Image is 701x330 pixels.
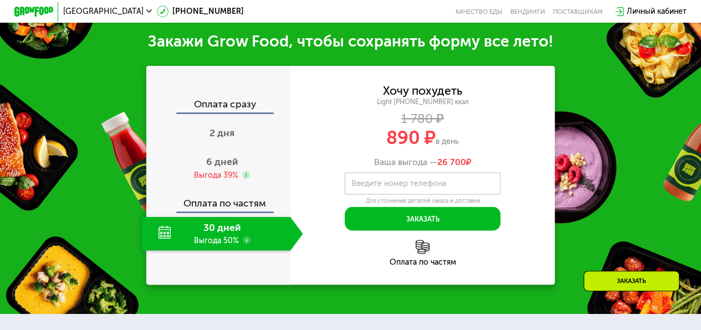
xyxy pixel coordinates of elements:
[386,126,436,148] span: 890 ₽
[209,127,234,139] span: 2 дня
[147,189,290,212] div: Оплата по частям
[63,8,144,16] span: [GEOGRAPHIC_DATA]
[456,8,503,16] a: Качество еды
[290,97,555,106] div: Light [PHONE_NUMBER] ккал
[510,8,545,16] a: Вендинги
[147,100,290,112] div: Оплата сразу
[206,156,238,168] span: 6 дней
[437,156,472,167] span: ₽
[157,6,244,17] a: [PHONE_NUMBER]
[290,156,555,167] div: Ваша выгода —
[290,113,555,123] div: 1 780 ₽
[383,85,462,95] div: Хочу похудеть
[627,6,687,17] div: Личный кабинет
[351,181,446,186] label: Введите номер телефона
[416,240,429,254] img: l6xcnZfty9opOoJh.png
[345,197,500,204] div: Для уточнения деталей заказа и доставки
[584,271,679,291] div: Заказать
[553,8,603,16] div: поставщикам
[436,136,459,146] span: в день
[345,207,500,230] button: Заказать
[290,258,555,266] div: Оплата по частям
[437,156,466,167] span: 26 700
[194,170,238,181] div: Выгода 39%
